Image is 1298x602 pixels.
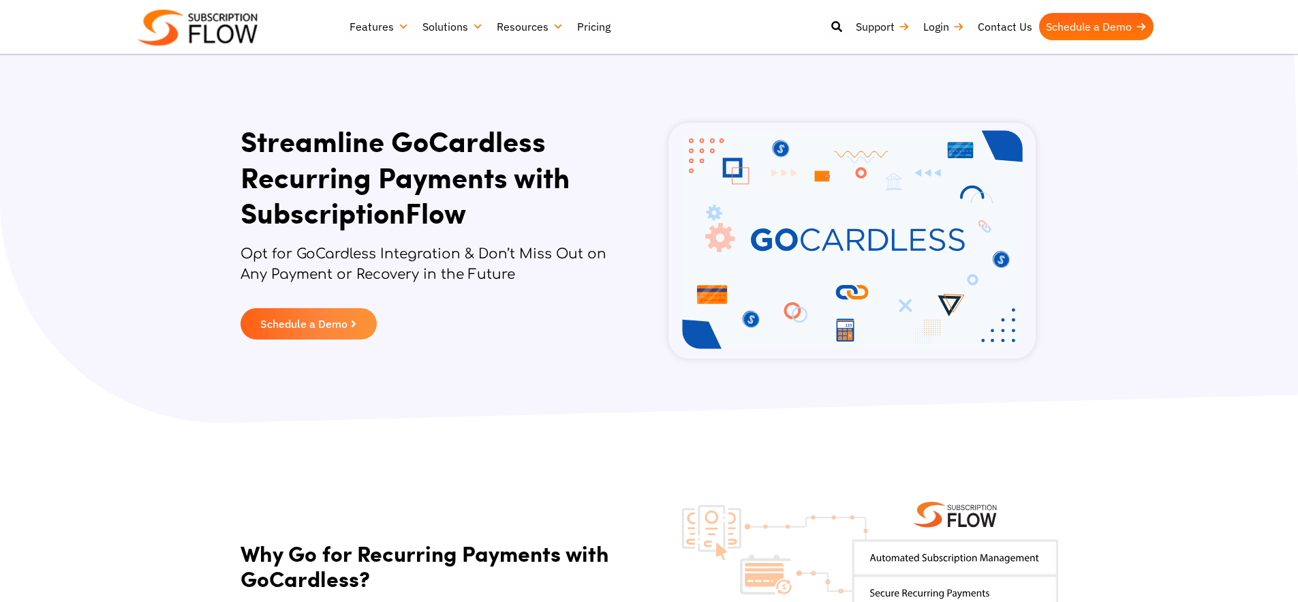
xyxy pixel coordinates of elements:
[138,10,258,46] img: Subscriptionflow
[668,123,1036,359] img: Gocardless-Payment-Integration
[241,244,612,299] p: Opt for GoCardless Integration & Don’t Miss Out on Any Payment or Recovery in the Future
[570,13,617,40] a: Pricing
[241,308,377,340] a: Schedule a Demo
[241,541,632,591] h2: Why Go for Recurring Payments with GoCardless?
[849,13,916,40] a: Support
[343,13,416,40] a: Features
[916,13,971,40] a: Login
[260,318,347,329] span: Schedule a Demo
[490,13,570,40] a: Resources
[416,13,490,40] a: Solutions
[1039,13,1154,40] a: Schedule a Demo
[241,123,612,230] h1: Streamline GoCardless Recurring Payments with SubscriptionFlow
[971,13,1039,40] a: Contact Us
